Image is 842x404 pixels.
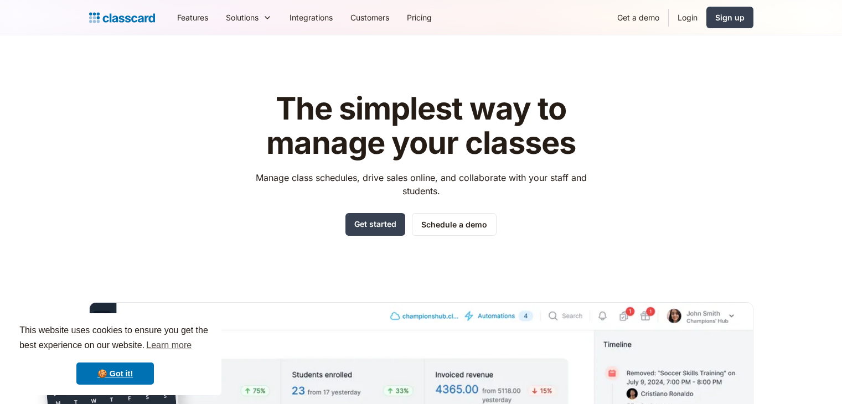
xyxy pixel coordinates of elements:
[706,7,753,28] a: Sign up
[669,5,706,30] a: Login
[342,5,398,30] a: Customers
[19,324,211,354] span: This website uses cookies to ensure you get the best experience on our website.
[245,171,597,198] p: Manage class schedules, drive sales online, and collaborate with your staff and students.
[281,5,342,30] a: Integrations
[217,5,281,30] div: Solutions
[412,213,497,236] a: Schedule a demo
[398,5,441,30] a: Pricing
[168,5,217,30] a: Features
[608,5,668,30] a: Get a demo
[144,337,193,354] a: learn more about cookies
[9,313,221,395] div: cookieconsent
[245,92,597,160] h1: The simplest way to manage your classes
[76,362,154,385] a: dismiss cookie message
[715,12,745,23] div: Sign up
[226,12,259,23] div: Solutions
[345,213,405,236] a: Get started
[89,10,155,25] a: home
